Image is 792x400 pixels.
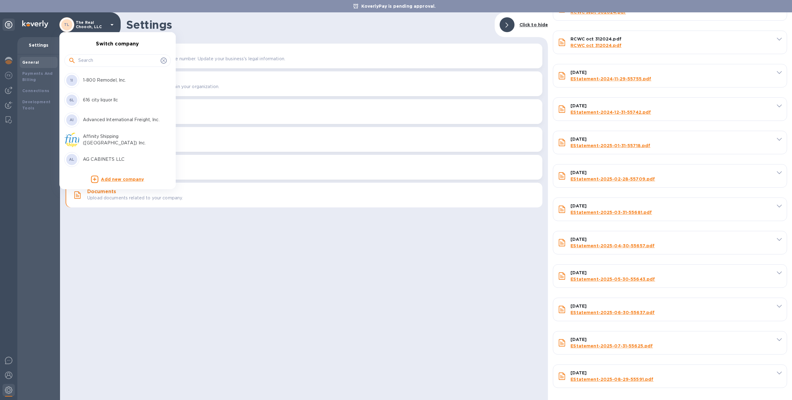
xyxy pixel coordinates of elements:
[78,56,158,65] input: Search
[69,98,75,102] b: 6L
[83,117,161,123] p: Advanced International Freight, Inc.
[101,176,144,183] p: Add new company
[83,133,161,146] p: Affinity Shipping ([GEOGRAPHIC_DATA]) Inc.
[70,78,73,83] b: 1I
[83,77,161,83] p: 1-800 Remodel, Inc.
[83,97,161,103] p: 616 city liquor llc
[70,117,74,122] b: AI
[69,157,75,162] b: AL
[83,156,161,163] p: AG CABINETS LLC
